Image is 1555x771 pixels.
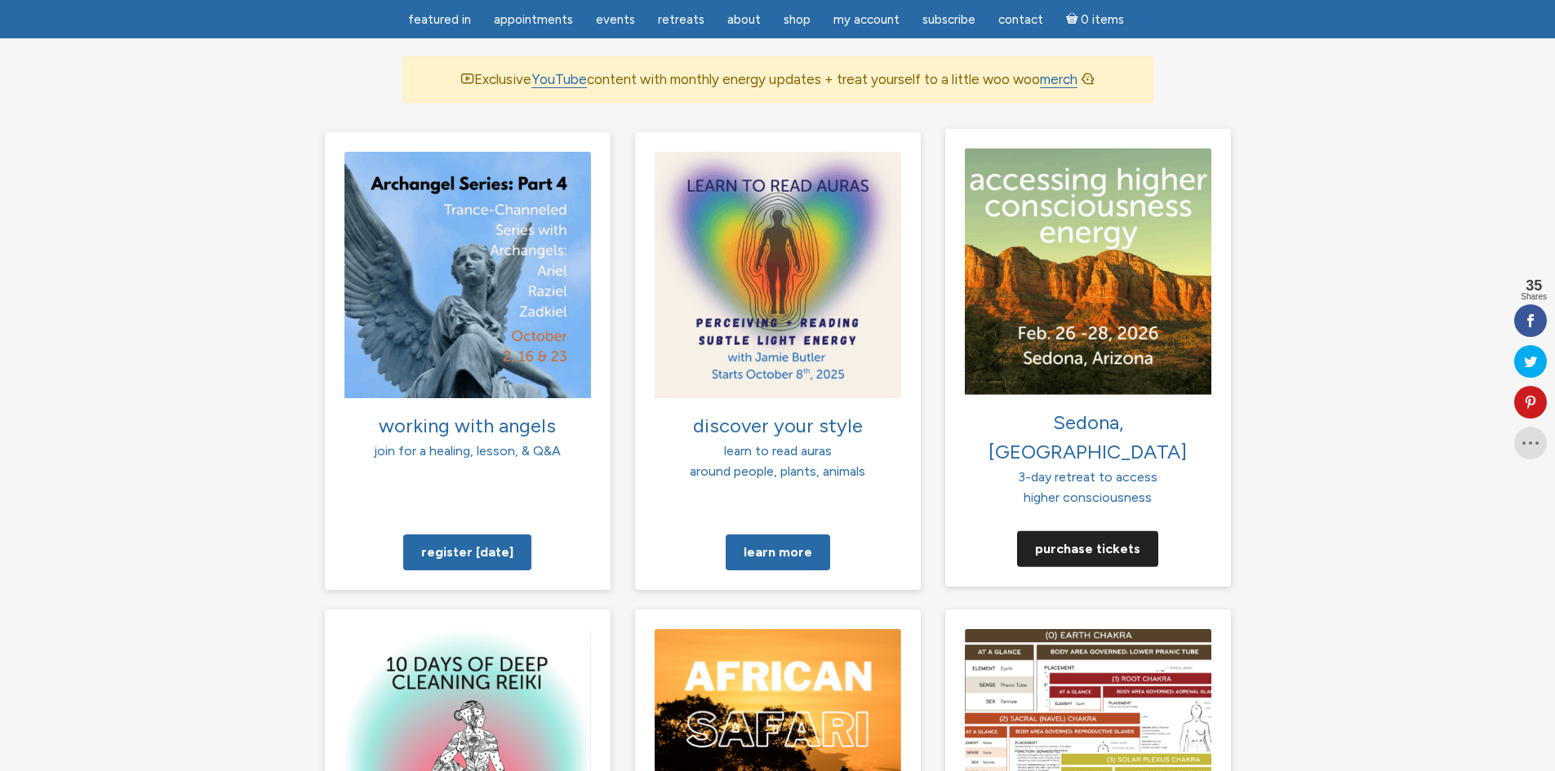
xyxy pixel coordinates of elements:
span: About [727,12,761,27]
a: YouTube [531,71,587,88]
span: 0 items [1081,14,1124,26]
span: higher consciousness [1024,490,1152,505]
span: learn to read auras [724,443,832,459]
span: Appointments [494,12,573,27]
div: Exclusive content with monthly energy updates + treat yourself to a little woo woo [402,56,1153,103]
a: About [718,4,771,36]
span: discover your style [693,414,863,437]
a: Learn more [726,534,830,570]
span: Shares [1521,293,1547,301]
span: Subscribe [922,12,975,27]
span: 35 [1521,278,1547,293]
span: around people, plants, animals [690,463,865,479]
span: Contact [998,12,1043,27]
a: Register [DATE] [403,534,531,570]
a: Events [586,4,645,36]
a: featured in [398,4,481,36]
a: Retreats [648,4,714,36]
span: working with angels [379,414,556,437]
span: My Account [833,12,900,27]
span: Shop [784,12,811,27]
span: Retreats [658,12,704,27]
span: 3-day retreat to access [1018,468,1157,484]
span: featured in [408,12,471,27]
span: Sedona, [GEOGRAPHIC_DATA] [989,410,1187,463]
a: Cart0 items [1056,2,1135,36]
a: Purchase tickets [1017,530,1158,566]
a: Shop [774,4,820,36]
span: Events [596,12,635,27]
a: Contact [989,4,1053,36]
a: merch [1040,71,1077,88]
a: Appointments [484,4,583,36]
i: Cart [1066,12,1082,27]
a: Subscribe [913,4,985,36]
span: join for a healing, lesson, & Q&A [374,443,561,459]
a: My Account [824,4,909,36]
